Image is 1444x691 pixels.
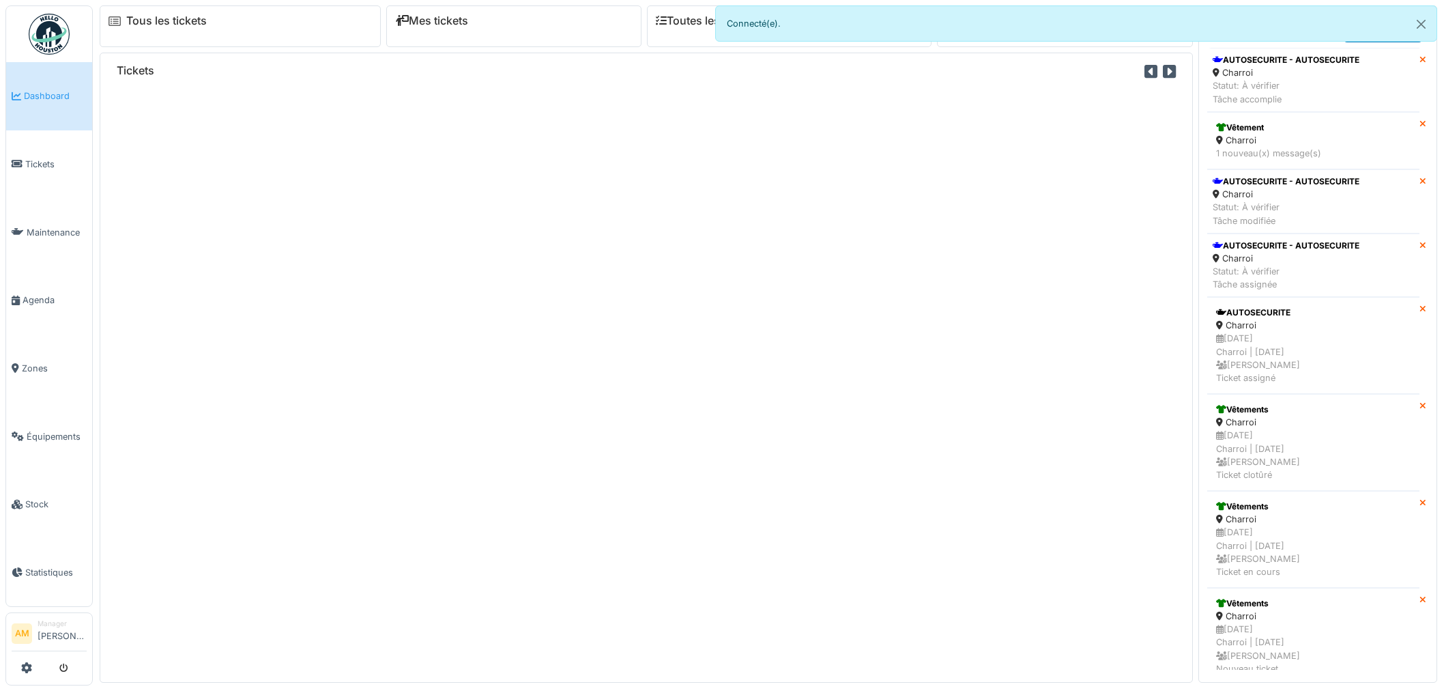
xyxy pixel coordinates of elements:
div: Vêtements [1216,404,1411,416]
a: Stock [6,470,92,539]
div: [DATE] Charroi | [DATE] [PERSON_NAME] Ticket en cours [1216,526,1411,578]
div: Charroi [1216,513,1411,526]
div: [DATE] Charroi | [DATE] [PERSON_NAME] Nouveau ticket [1216,623,1411,675]
div: AUTOSECURITE - AUTOSECURITE [1213,175,1359,188]
div: Manager [38,619,87,629]
a: AUTOSECURITE - AUTOSECURITE Charroi Statut: À vérifierTâche assignée [1207,234,1419,298]
span: Stock [25,498,87,511]
li: AM [12,623,32,644]
h6: Tickets [117,64,154,77]
div: AUTOSECURITE - AUTOSECURITE [1213,54,1359,66]
button: Close [1406,6,1436,42]
a: Statistiques [6,539,92,607]
div: Statut: À vérifier Tâche assignée [1213,265,1359,291]
a: AUTOSECURITE - AUTOSECURITE Charroi Statut: À vérifierTâche accomplie [1207,48,1419,112]
div: Charroi [1216,610,1411,623]
a: Mes tickets [395,14,468,27]
span: Agenda [23,294,87,307]
span: Équipements [27,430,87,443]
div: Charroi [1216,319,1411,332]
a: Vêtement Charroi 1 nouveau(x) message(s) [1207,112,1419,169]
div: AUTOSECURITE [1216,307,1411,319]
div: Vêtements [1216,597,1411,610]
div: Charroi [1216,416,1411,429]
a: Zones [6,335,92,403]
div: 1 nouveau(x) message(s) [1216,147,1411,160]
div: Statut: À vérifier Tâche modifiée [1213,201,1359,227]
a: Équipements [6,402,92,470]
div: AUTOSECURITE - AUTOSECURITE [1213,240,1359,252]
div: [DATE] Charroi | [DATE] [PERSON_NAME] Ticket clotûré [1216,429,1411,481]
li: [PERSON_NAME] [38,619,87,648]
a: Toutes les tâches [656,14,757,27]
div: Vêtements [1216,500,1411,513]
div: Charroi [1213,252,1359,265]
a: AUTOSECURITE Charroi [DATE]Charroi | [DATE] [PERSON_NAME]Ticket assigné [1207,297,1419,394]
a: Dashboard [6,62,92,130]
span: Dashboard [24,89,87,102]
span: Statistiques [25,566,87,579]
div: Charroi [1213,188,1359,201]
a: Vêtements Charroi [DATE]Charroi | [DATE] [PERSON_NAME]Nouveau ticket [1207,588,1419,685]
span: Maintenance [27,226,87,239]
span: Zones [22,362,87,375]
a: Tous les tickets [126,14,207,27]
a: Vêtements Charroi [DATE]Charroi | [DATE] [PERSON_NAME]Ticket clotûré [1207,394,1419,491]
div: Charroi [1216,134,1411,147]
a: Tickets [6,130,92,199]
div: Charroi [1213,66,1359,79]
div: [DATE] Charroi | [DATE] [PERSON_NAME] Ticket assigné [1216,332,1411,384]
div: Connecté(e). [715,5,1437,42]
a: AUTOSECURITE - AUTOSECURITE Charroi Statut: À vérifierTâche modifiée [1207,169,1419,234]
div: Vêtement [1216,122,1411,134]
img: Badge_color-CXgf-gQk.svg [29,14,70,55]
div: Statut: À vérifier Tâche accomplie [1213,79,1359,105]
a: Maintenance [6,198,92,266]
a: Agenda [6,266,92,335]
a: Vêtements Charroi [DATE]Charroi | [DATE] [PERSON_NAME]Ticket en cours [1207,491,1419,588]
a: AM Manager[PERSON_NAME] [12,619,87,651]
span: Tickets [25,158,87,171]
